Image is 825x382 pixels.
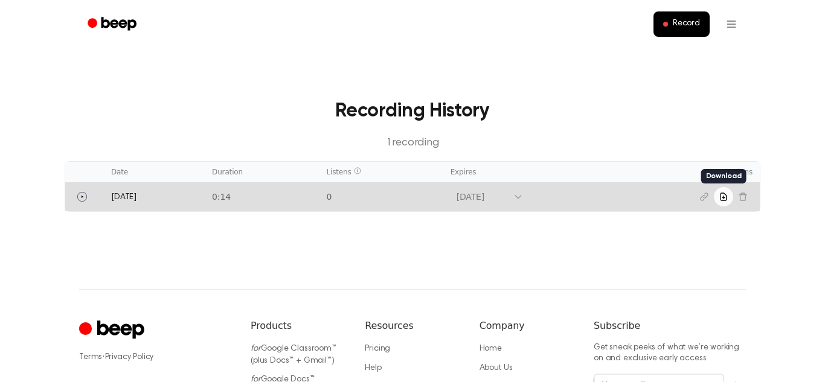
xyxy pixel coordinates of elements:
p: Get sneak peeks of what we’re working on and exclusive early access. [594,343,746,364]
span: Listen count reflects other listeners and records at most one play per listener per hour. It excl... [354,167,361,174]
button: Open menu [717,10,746,39]
div: · [79,351,231,363]
a: Terms [79,353,102,361]
a: Help [365,364,381,372]
a: Beep [79,13,147,36]
th: Listens [319,162,443,182]
button: Download recording [714,187,733,206]
button: Play [72,187,92,206]
a: Pricing [365,345,390,353]
th: Date [104,162,205,182]
th: Expires [443,162,663,182]
button: Delete recording [733,187,753,206]
th: Actions [663,162,760,182]
i: for [251,345,261,353]
th: Duration [205,162,319,182]
a: forGoogle Classroom™ (plus Docs™ + Gmail™) [251,345,336,365]
h6: Products [251,319,345,333]
button: Copy link [695,187,714,206]
div: [DATE] [457,191,507,203]
td: 0:14 [205,182,319,211]
h6: Company [480,319,574,333]
span: Record [673,19,700,30]
a: About Us [480,364,513,372]
span: [DATE] [111,193,136,202]
td: 0 [319,182,443,211]
h3: Recording History [84,97,741,126]
h6: Subscribe [594,319,746,333]
a: Home [480,345,502,353]
a: Cruip [79,319,147,342]
button: Record [653,11,710,37]
p: 1 recording [84,135,741,151]
h6: Resources [365,319,460,333]
a: Privacy Policy [105,353,154,361]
